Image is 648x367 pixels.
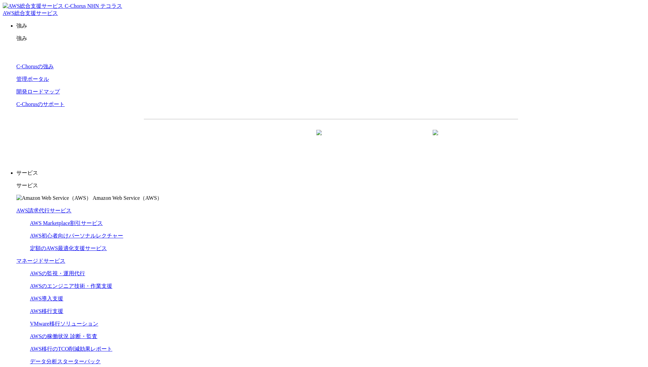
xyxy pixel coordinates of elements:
p: サービス [16,170,645,177]
p: 強み [16,35,645,42]
a: まずは相談する [334,130,444,147]
a: AWS請求代行サービス [16,208,71,213]
p: 強み [16,22,645,30]
a: AWS Marketplace割引サービス [30,220,103,226]
a: AWS移行支援 [30,308,63,314]
p: サービス [16,182,645,189]
a: AWS初心者向けパーソナルレクチャー [30,233,123,239]
a: C-Chorusの強み [16,64,54,69]
a: データ分析スターターパック [30,359,101,364]
a: AWS導入支援 [30,296,63,301]
a: マネージドサービス [16,258,65,264]
span: Amazon Web Service（AWS） [93,195,162,201]
a: C-Chorusのサポート [16,101,65,107]
img: AWS総合支援サービス C-Chorus [3,3,86,10]
a: AWS移行のTCO削減効果レポート [30,346,112,352]
a: AWSのエンジニア技術・作業支援 [30,283,112,289]
img: Amazon Web Service（AWS） [16,195,92,202]
a: 開発ロードマップ [16,89,60,94]
a: 資料を請求する [218,130,328,147]
a: AWSの監視・運用代行 [30,270,85,276]
img: 矢印 [316,130,322,147]
img: 矢印 [433,130,438,147]
a: VMware移行ソリューション [30,321,98,327]
a: AWS総合支援サービス C-Chorus NHN テコラスAWS総合支援サービス [3,3,122,16]
a: 管理ポータル [16,76,49,82]
a: 定額のAWS最適化支援サービス [30,245,107,251]
a: AWSの稼働状況 診断・監査 [30,333,97,339]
